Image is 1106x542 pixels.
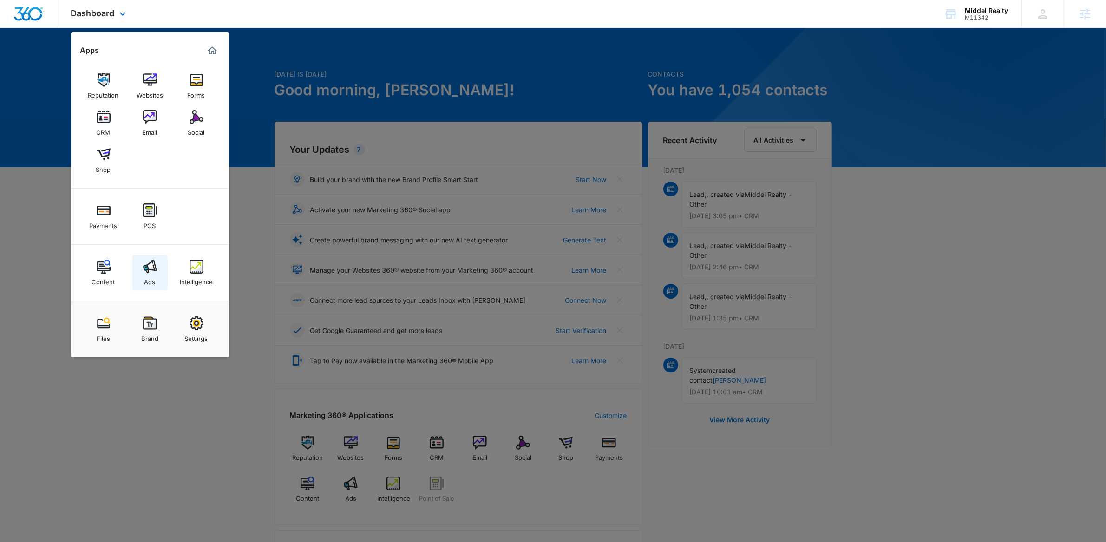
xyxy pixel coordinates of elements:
a: CRM [86,105,121,141]
a: Intelligence [179,255,214,290]
a: Social [179,105,214,141]
a: Reputation [86,68,121,104]
img: logo_orange.svg [15,15,22,22]
a: Shop [86,143,121,178]
div: Intelligence [180,274,213,286]
h2: Apps [80,46,99,55]
a: Brand [132,312,168,347]
div: Ads [144,274,156,286]
div: POS [144,217,156,229]
div: Brand [141,330,158,342]
div: Content [92,274,115,286]
div: Forms [188,87,205,99]
div: CRM [97,124,111,136]
div: Reputation [88,87,119,99]
a: Content [86,255,121,290]
a: Marketing 360® Dashboard [205,43,220,58]
div: Shop [96,161,111,173]
a: Ads [132,255,168,290]
div: Files [97,330,110,342]
a: Settings [179,312,214,347]
a: Forms [179,68,214,104]
div: v 4.0.25 [26,15,46,22]
span: Dashboard [71,8,115,18]
div: Domain Overview [35,55,83,61]
a: Email [132,105,168,141]
a: POS [132,199,168,234]
a: Websites [132,68,168,104]
div: Keywords by Traffic [103,55,157,61]
a: Files [86,312,121,347]
div: account name [965,7,1008,14]
div: account id [965,14,1008,21]
img: tab_keywords_by_traffic_grey.svg [92,54,100,61]
img: website_grey.svg [15,24,22,32]
img: tab_domain_overview_orange.svg [25,54,33,61]
div: Social [188,124,205,136]
div: Websites [137,87,163,99]
div: Payments [90,217,118,229]
a: Payments [86,199,121,234]
div: Email [143,124,157,136]
div: Domain: [DOMAIN_NAME] [24,24,102,32]
div: Settings [185,330,208,342]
